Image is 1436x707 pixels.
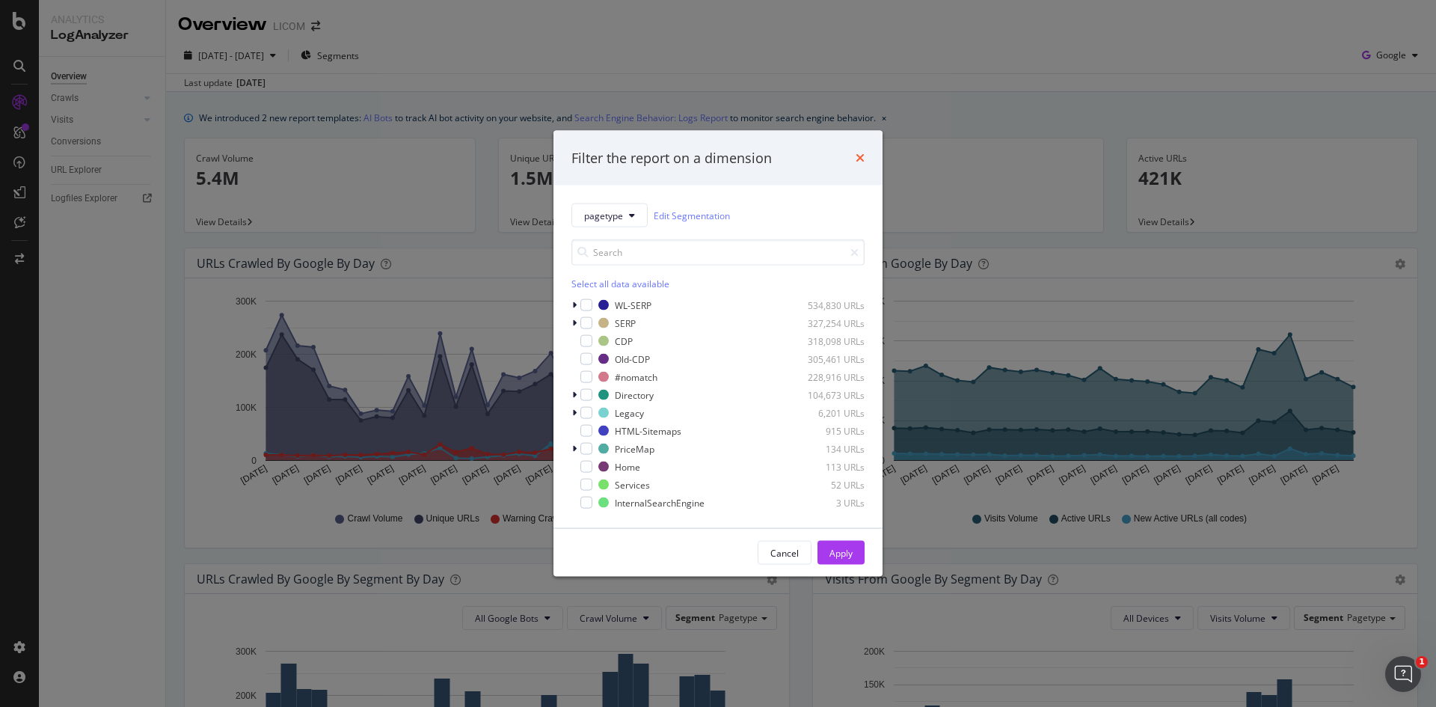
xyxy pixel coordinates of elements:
div: 52 URLs [791,478,865,491]
div: #nomatch [615,370,657,383]
div: times [856,148,865,168]
a: Edit Segmentation [654,207,730,223]
div: HTML-Sitemaps [615,424,681,437]
div: Select all data available [571,278,865,290]
div: 134 URLs [791,442,865,455]
div: Old-CDP [615,352,650,365]
div: Apply [829,546,853,559]
div: 228,916 URLs [791,370,865,383]
div: Services [615,478,650,491]
button: Cancel [758,541,811,565]
div: CDP [615,334,633,347]
button: pagetype [571,203,648,227]
span: 1 [1416,656,1428,668]
div: Home [615,460,640,473]
iframe: Intercom live chat [1385,656,1421,692]
div: 6,201 URLs [791,406,865,419]
div: Cancel [770,546,799,559]
div: 534,830 URLs [791,299,865,311]
div: WL-SERP [615,299,651,311]
input: Search [571,239,865,266]
button: Apply [817,541,865,565]
div: 305,461 URLs [791,352,865,365]
div: 3 URLs [791,496,865,509]
div: modal [553,130,883,577]
div: Directory [615,388,654,401]
div: PriceMap [615,442,654,455]
div: 327,254 URLs [791,316,865,329]
div: 318,098 URLs [791,334,865,347]
div: SERP [615,316,636,329]
div: InternalSearchEngine [615,496,705,509]
div: Filter the report on a dimension [571,148,772,168]
span: pagetype [584,209,623,221]
div: 104,673 URLs [791,388,865,401]
div: 915 URLs [791,424,865,437]
div: Legacy [615,406,644,419]
div: 113 URLs [791,460,865,473]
